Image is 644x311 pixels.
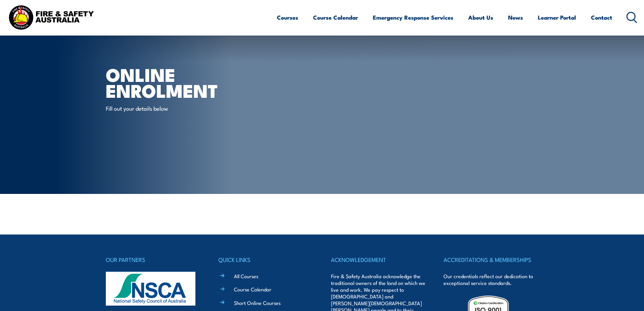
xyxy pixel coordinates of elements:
[234,286,271,293] a: Course Calendar
[508,8,523,26] a: News
[444,273,538,286] p: Our credentials reflect our dedication to exceptional service standards.
[331,255,426,264] h4: ACKNOWLEDGEMENT
[106,255,200,264] h4: OUR PARTNERS
[234,272,258,280] a: All Courses
[106,272,195,306] img: nsca-logo-footer
[444,255,538,264] h4: ACCREDITATIONS & MEMBERSHIPS
[277,8,298,26] a: Courses
[591,8,612,26] a: Contact
[373,8,453,26] a: Emergency Response Services
[538,8,576,26] a: Learner Portal
[468,8,493,26] a: About Us
[313,8,358,26] a: Course Calendar
[234,299,281,306] a: Short Online Courses
[106,66,273,98] h1: Online Enrolment
[218,255,313,264] h4: QUICK LINKS
[106,104,229,112] p: Fill out your details below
